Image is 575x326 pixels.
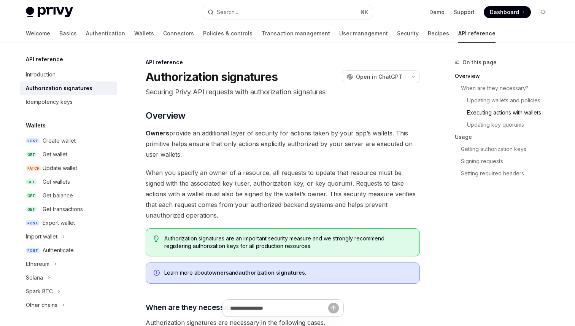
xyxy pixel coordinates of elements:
[43,164,77,173] div: Update wallet
[26,207,37,212] span: GET
[43,218,75,227] div: Export wallet
[146,87,420,97] p: Securing Privy API requests with authorization signatures
[26,55,63,64] h5: API reference
[467,119,555,131] a: Updating key quorums
[146,128,420,160] span: provide an additional layer of security for actions taken by your app’s wallets. This primitive h...
[43,177,70,186] div: Get wallets
[455,70,555,82] a: Overview
[146,167,420,221] span: When you specify an owner of a resource, all requests to update that resource must be signed with...
[20,68,117,81] a: Introduction
[26,301,57,310] div: Other chains
[59,24,77,43] a: Basics
[454,8,475,16] a: Support
[20,134,117,148] a: POSTCreate wallet
[164,269,412,277] span: Learn more about and .
[20,189,117,202] a: GETGet balance
[26,273,43,282] div: Solana
[339,24,388,43] a: User management
[146,129,169,137] a: Owners
[26,24,50,43] a: Welcome
[328,303,339,313] button: Send message
[163,24,194,43] a: Connectors
[356,73,402,81] span: Open in ChatGPT
[164,235,412,250] span: Authorization signatures are an important security measure and we strongly recommend registering ...
[26,138,40,144] span: POST
[26,179,37,185] span: GET
[26,97,73,107] div: Idempotency keys
[360,9,368,15] span: ⌘ K
[146,110,185,122] span: Overview
[154,270,161,277] svg: Info
[154,235,159,242] svg: Tip
[461,143,555,155] a: Getting authorization keys
[461,82,555,94] a: When are they necessary?
[209,269,229,276] a: owners
[342,70,407,83] button: Open in ChatGPT
[26,152,37,157] span: GET
[26,70,56,79] div: Introduction
[20,95,117,109] a: Idempotency keys
[537,6,549,18] button: Toggle dark mode
[20,161,117,175] a: PATCHUpdate wallet
[43,246,74,255] div: Authenticate
[26,232,57,241] div: Import wallet
[238,269,305,276] a: authorization signatures
[203,24,253,43] a: Policies & controls
[43,136,76,145] div: Create wallet
[26,259,49,269] div: Ethereum
[26,220,40,226] span: POST
[262,24,330,43] a: Transaction management
[202,5,373,19] button: Search...⌘K
[20,175,117,189] a: GETGet wallets
[20,81,117,95] a: Authorization signatures
[43,150,67,159] div: Get wallet
[146,59,420,66] div: API reference
[462,58,497,67] span: On this page
[26,193,37,199] span: GET
[428,24,449,43] a: Recipes
[461,155,555,167] a: Signing requests
[397,24,419,43] a: Security
[458,24,496,43] a: API reference
[429,8,445,16] a: Demo
[461,167,555,180] a: Setting required headers
[146,70,278,84] h1: Authorization signatures
[20,202,117,216] a: GETGet transactions
[20,148,117,161] a: GETGet wallet
[217,8,238,17] div: Search...
[467,94,555,107] a: Updating wallets and policies
[455,131,555,143] a: Usage
[26,7,73,17] img: light logo
[43,205,83,214] div: Get transactions
[26,121,46,130] h5: Wallets
[43,191,73,200] div: Get balance
[26,248,40,253] span: POST
[20,243,117,257] a: POSTAuthenticate
[26,165,41,171] span: PATCH
[20,216,117,230] a: POSTExport wallet
[484,6,531,18] a: Dashboard
[134,24,154,43] a: Wallets
[467,107,555,119] a: Executing actions with wallets
[490,8,519,16] span: Dashboard
[26,84,92,93] div: Authorization signatures
[86,24,125,43] a: Authentication
[26,287,53,296] div: Spark BTC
